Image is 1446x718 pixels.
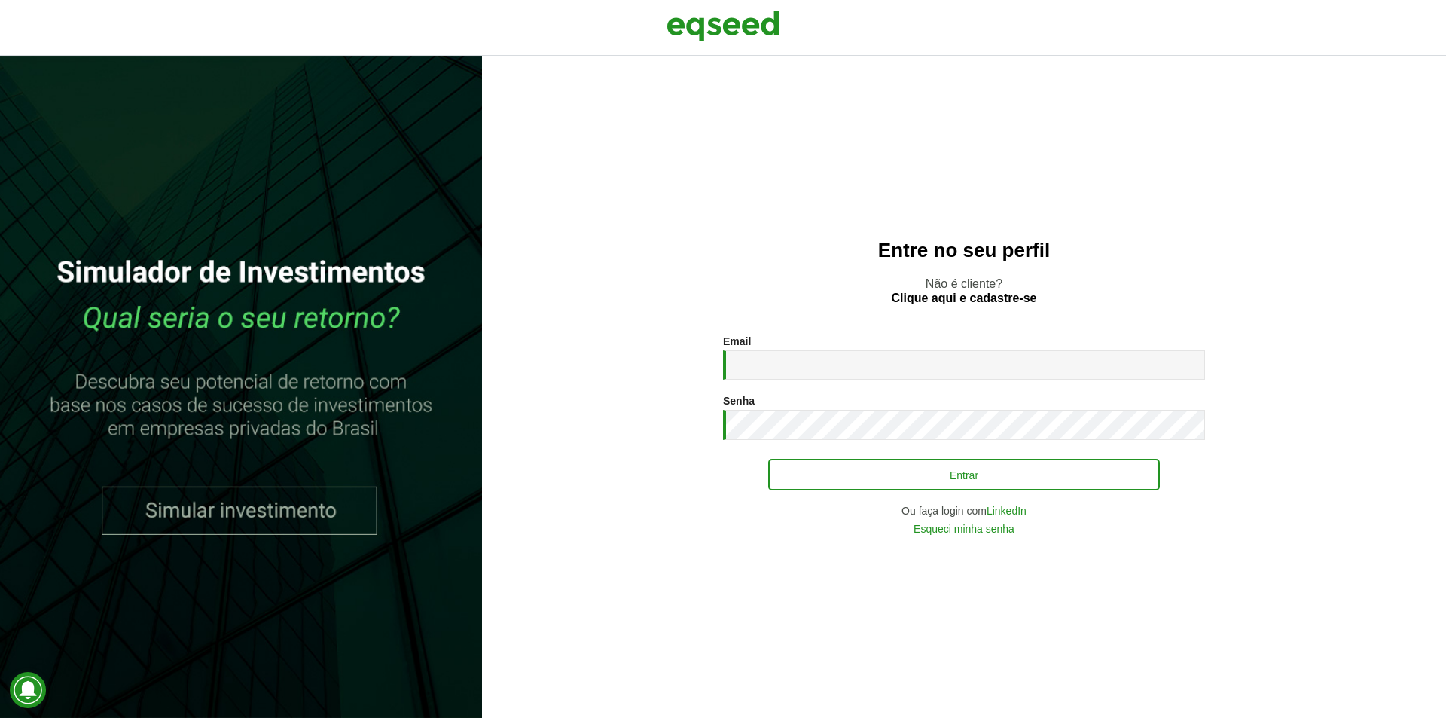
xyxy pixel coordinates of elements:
a: Esqueci minha senha [914,524,1014,534]
p: Não é cliente? [512,277,1416,305]
button: Entrar [768,459,1160,490]
a: LinkedIn [987,506,1027,516]
div: Ou faça login com [723,506,1205,516]
h2: Entre no seu perfil [512,240,1416,261]
a: Clique aqui e cadastre-se [892,292,1037,304]
img: EqSeed Logo [667,8,779,45]
label: Email [723,336,751,347]
label: Senha [723,396,755,406]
